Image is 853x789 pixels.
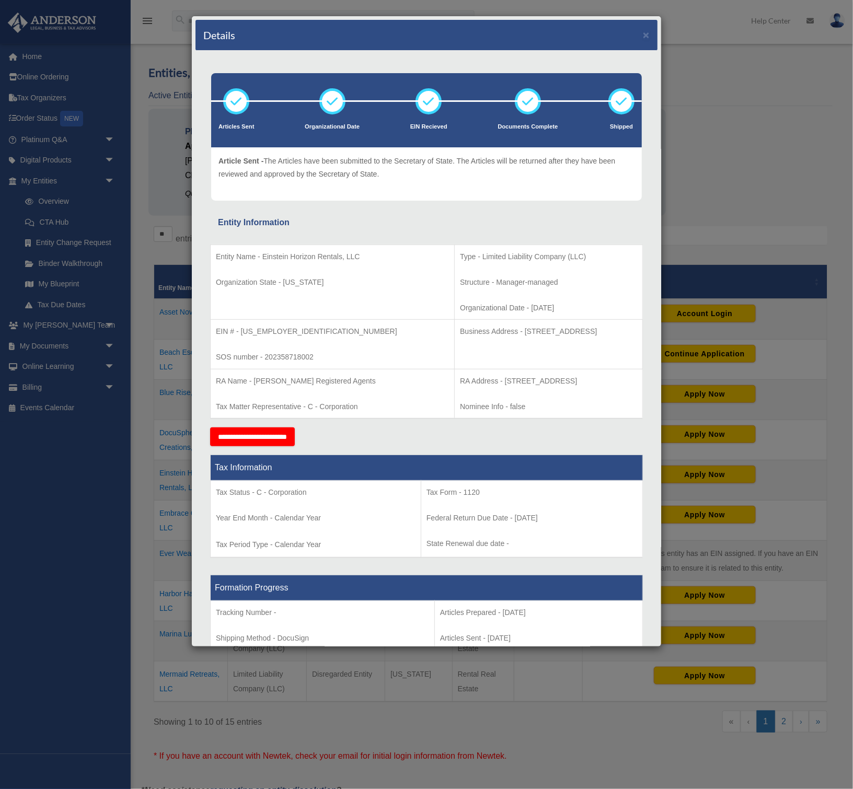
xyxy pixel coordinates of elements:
[216,486,416,499] p: Tax Status - C - Corporation
[211,455,643,481] th: Tax Information
[440,632,637,645] p: Articles Sent - [DATE]
[218,155,635,180] p: The Articles have been submitted to the Secretary of State. The Articles will be returned after t...
[460,276,637,289] p: Structure - Manager-managed
[218,122,254,132] p: Articles Sent
[203,28,235,42] h4: Details
[216,632,429,645] p: Shipping Method - DocuSign
[460,400,637,413] p: Nominee Info - false
[498,122,558,132] p: Documents Complete
[211,481,421,558] td: Tax Period Type - Calendar Year
[410,122,447,132] p: EIN Recieved
[460,250,637,263] p: Type - Limited Liability Company (LLC)
[460,325,637,338] p: Business Address - [STREET_ADDRESS]
[426,512,637,525] p: Federal Return Due Date - [DATE]
[460,375,637,388] p: RA Address - [STREET_ADDRESS]
[216,250,449,263] p: Entity Name - Einstein Horizon Rentals, LLC
[305,122,360,132] p: Organizational Date
[426,537,637,550] p: State Renewal due date -
[608,122,635,132] p: Shipped
[460,301,637,315] p: Organizational Date - [DATE]
[216,606,429,619] p: Tracking Number -
[216,325,449,338] p: EIN # - [US_EMPLOYER_IDENTIFICATION_NUMBER]
[426,486,637,499] p: Tax Form - 1120
[440,606,637,619] p: Articles Prepared - [DATE]
[211,575,643,601] th: Formation Progress
[643,29,650,40] button: ×
[216,276,449,289] p: Organization State - [US_STATE]
[218,157,263,165] span: Article Sent -
[216,512,416,525] p: Year End Month - Calendar Year
[216,400,449,413] p: Tax Matter Representative - C - Corporation
[216,351,449,364] p: SOS number - 202358718002
[216,375,449,388] p: RA Name - [PERSON_NAME] Registered Agents
[218,215,635,230] div: Entity Information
